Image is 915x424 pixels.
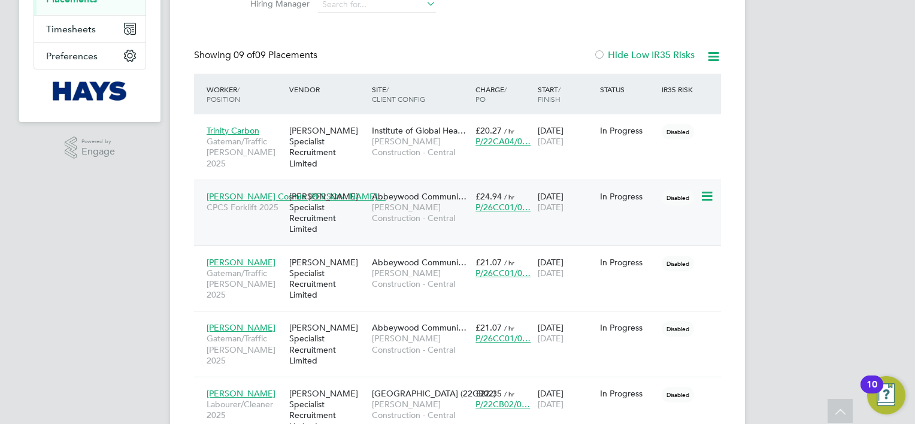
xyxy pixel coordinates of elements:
[600,125,656,136] div: In Progress
[204,250,721,261] a: [PERSON_NAME]Gateman/Traffic [PERSON_NAME] 2025[PERSON_NAME] Specialist Recruitment LimitedAbbeyw...
[475,84,507,104] span: / PO
[207,136,283,169] span: Gateman/Traffic [PERSON_NAME] 2025
[535,78,597,110] div: Start
[538,333,563,344] span: [DATE]
[207,202,283,213] span: CPCS Forklift 2025
[535,251,597,284] div: [DATE]
[204,78,286,110] div: Worker
[372,136,469,158] span: [PERSON_NAME] Construction - Central
[207,125,259,136] span: Trinity Carbon
[538,136,563,147] span: [DATE]
[369,78,472,110] div: Site
[475,125,502,136] span: £20.27
[207,322,275,333] span: [PERSON_NAME]
[597,78,659,100] div: Status
[372,202,469,223] span: [PERSON_NAME] Construction - Central
[207,84,240,104] span: / Position
[204,381,721,392] a: [PERSON_NAME]Labourer/Cleaner 2025[PERSON_NAME] Specialist Recruitment Limited[GEOGRAPHIC_DATA] (...
[600,257,656,268] div: In Progress
[866,384,877,400] div: 10
[504,389,514,398] span: / hr
[504,192,514,201] span: / hr
[204,316,721,326] a: [PERSON_NAME]Gateman/Traffic [PERSON_NAME] 2025[PERSON_NAME] Specialist Recruitment LimitedAbbeyw...
[475,399,530,410] span: P/22CB02/0…
[207,191,386,202] span: [PERSON_NAME] Cosmin [PERSON_NAME]…
[207,257,275,268] span: [PERSON_NAME]
[475,333,531,344] span: P/26CC01/0…
[662,190,694,205] span: Disabled
[53,81,128,101] img: hays-logo-retina.png
[475,136,531,147] span: P/22CA04/0…
[372,388,496,399] span: [GEOGRAPHIC_DATA] (22CB02)
[286,251,369,307] div: [PERSON_NAME] Specialist Recruitment Limited
[593,49,695,61] label: Hide Low IR35 Risks
[194,49,320,62] div: Showing
[659,78,700,100] div: IR35 Risk
[504,126,514,135] span: / hr
[286,119,369,175] div: [PERSON_NAME] Specialist Recruitment Limited
[662,387,694,402] span: Disabled
[538,202,563,213] span: [DATE]
[34,43,146,69] button: Preferences
[662,256,694,271] span: Disabled
[504,323,514,332] span: / hr
[867,376,905,414] button: Open Resource Center, 10 new notifications
[81,137,115,147] span: Powered by
[81,147,115,157] span: Engage
[475,322,502,333] span: £21.07
[286,185,369,241] div: [PERSON_NAME] Specialist Recruitment Limited
[207,333,283,366] span: Gateman/Traffic [PERSON_NAME] 2025
[662,124,694,140] span: Disabled
[204,119,721,129] a: Trinity CarbonGateman/Traffic [PERSON_NAME] 2025[PERSON_NAME] Specialist Recruitment LimitedInsti...
[207,268,283,301] span: Gateman/Traffic [PERSON_NAME] 2025
[65,137,116,159] a: Powered byEngage
[475,202,531,213] span: P/26CC01/0…
[538,84,560,104] span: / Finish
[372,257,466,268] span: Abbeywood Communi…
[372,84,425,104] span: / Client Config
[286,316,369,372] div: [PERSON_NAME] Specialist Recruitment Limited
[372,322,466,333] span: Abbeywood Communi…
[475,257,502,268] span: £21.07
[535,119,597,153] div: [DATE]
[46,50,98,62] span: Preferences
[475,268,531,278] span: P/26CC01/0…
[372,125,466,136] span: Institute of Global Hea…
[34,16,146,42] button: Timesheets
[504,258,514,267] span: / hr
[538,399,563,410] span: [DATE]
[472,78,535,110] div: Charge
[600,388,656,399] div: In Progress
[207,388,275,399] span: [PERSON_NAME]
[475,191,502,202] span: £24.94
[372,399,469,420] span: [PERSON_NAME] Construction - Central
[204,184,721,195] a: [PERSON_NAME] Cosmin [PERSON_NAME]…CPCS Forklift 2025[PERSON_NAME] Specialist Recruitment Limited...
[662,321,694,337] span: Disabled
[234,49,317,61] span: 09 Placements
[46,23,96,35] span: Timesheets
[535,316,597,350] div: [DATE]
[475,388,502,399] span: £22.35
[372,268,469,289] span: [PERSON_NAME] Construction - Central
[372,333,469,355] span: [PERSON_NAME] Construction - Central
[535,185,597,219] div: [DATE]
[372,191,466,202] span: Abbeywood Communi…
[286,78,369,100] div: Vendor
[538,268,563,278] span: [DATE]
[234,49,255,61] span: 09 of
[600,191,656,202] div: In Progress
[600,322,656,333] div: In Progress
[535,382,597,416] div: [DATE]
[34,81,146,101] a: Go to home page
[207,399,283,420] span: Labourer/Cleaner 2025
